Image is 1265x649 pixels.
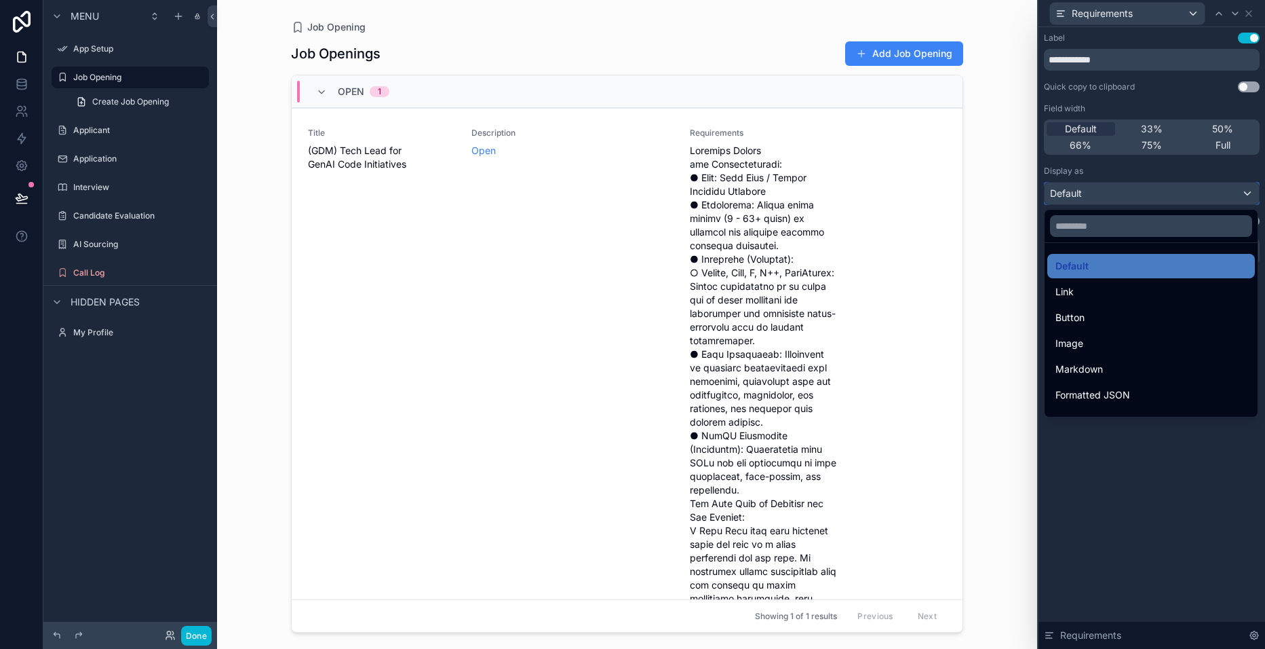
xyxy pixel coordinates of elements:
span: Markdown [1055,361,1103,377]
div: 1 [378,86,381,97]
label: Application [73,153,206,164]
span: Default [1055,258,1089,274]
label: Job Opening [73,72,201,83]
span: Formatted JSON [1055,387,1130,403]
span: Button [1055,310,1085,326]
a: My Profile [52,322,209,344]
label: Candidate Evaluation [73,210,206,221]
label: Interview [73,182,206,193]
span: Menu [71,10,99,23]
a: Applicant [52,119,209,141]
span: Create Job Opening [92,96,169,107]
span: QR Code [1055,413,1095,429]
label: AI Sourcing [73,239,206,250]
label: Call Log [73,267,206,278]
a: Create Job Opening [68,91,209,113]
a: App Setup [52,38,209,60]
a: Job Opening [52,67,209,88]
span: Image [1055,335,1083,352]
a: Application [52,148,209,170]
a: Candidate Evaluation [52,205,209,227]
span: Hidden pages [71,295,140,309]
label: Applicant [73,125,206,136]
span: Showing 1 of 1 results [755,611,837,622]
button: Done [181,626,212,646]
span: Open [338,85,364,98]
label: My Profile [73,327,206,338]
a: Call Log [52,262,209,284]
a: AI Sourcing [52,234,209,255]
a: Interview [52,177,209,198]
span: Link [1055,284,1074,300]
label: App Setup [73,43,206,54]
